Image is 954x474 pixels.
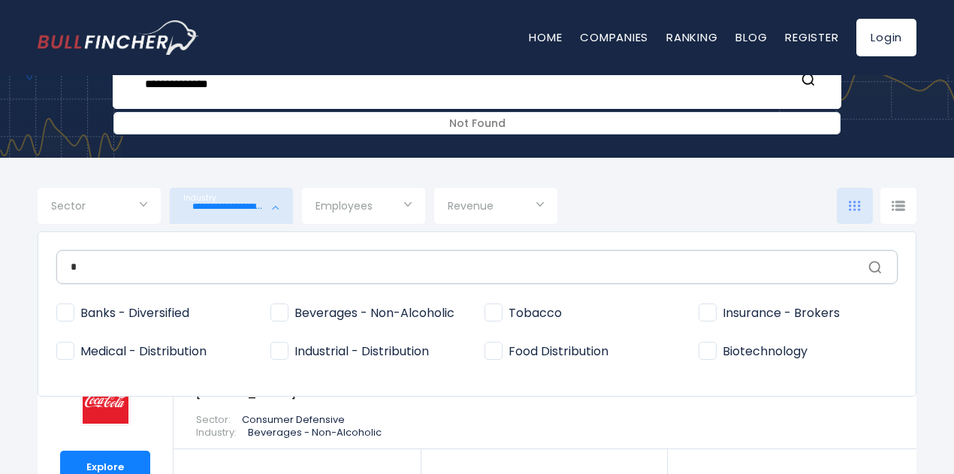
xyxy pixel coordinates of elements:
[735,29,767,45] a: Blog
[529,29,562,45] a: Home
[799,71,818,91] button: Search
[315,199,373,213] span: Employees
[114,113,840,134] div: Not Found
[856,19,916,56] a: Login
[270,344,429,360] span: Industrial - Distribution
[38,20,199,55] a: Go to homepage
[448,199,494,213] span: Revenue
[270,306,454,322] span: Beverages - Non-Alcoholic
[485,306,562,322] span: Tobacco
[485,344,608,360] span: Food Distribution
[666,29,717,45] a: Ranking
[699,306,840,322] span: Insurance - Brokers
[580,29,648,45] a: Companies
[56,306,189,322] span: Banks - Diversified
[785,29,838,45] a: Register
[38,20,199,55] img: bullfincher logo
[56,344,207,360] span: Medical - Distribution
[699,344,808,360] span: Biotechnology
[183,193,216,203] span: Industry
